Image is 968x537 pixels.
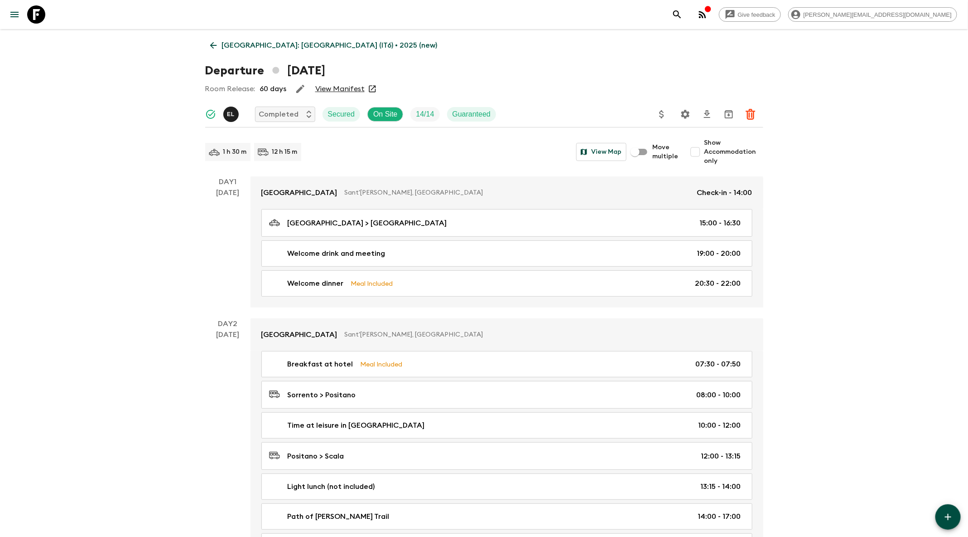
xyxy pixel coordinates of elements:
[351,278,393,288] p: Meal Included
[345,188,690,197] p: Sant'[PERSON_NAME], [GEOGRAPHIC_DATA]
[733,11,780,18] span: Give feedback
[416,109,434,120] p: 14 / 14
[205,176,250,187] p: Day 1
[697,187,752,198] p: Check-in - 14:00
[288,420,425,431] p: Time at leisure in [GEOGRAPHIC_DATA]
[261,412,752,439] a: Time at leisure in [GEOGRAPHIC_DATA]10:00 - 12:00
[695,278,741,289] p: 20:30 - 22:00
[260,83,287,94] p: 60 days
[742,105,760,123] button: Delete
[698,511,741,522] p: 14:00 - 17:00
[367,107,403,122] div: On Site
[261,351,752,377] a: Breakfast at hotelMeal Included07:30 - 07:50
[205,62,325,80] h1: Departure [DATE]
[250,176,763,209] a: [GEOGRAPHIC_DATA]Sant'[PERSON_NAME], [GEOGRAPHIC_DATA]Check-in - 14:00
[5,5,24,24] button: menu
[261,474,752,500] a: Light lunch (not included)13:15 - 14:00
[719,7,781,22] a: Give feedback
[288,390,356,400] p: Sorrento > Positano
[261,329,337,340] p: [GEOGRAPHIC_DATA]
[222,40,438,51] p: [GEOGRAPHIC_DATA]: [GEOGRAPHIC_DATA] (IT6) • 2025 (new)
[205,318,250,329] p: Day 2
[250,318,763,351] a: [GEOGRAPHIC_DATA]Sant'[PERSON_NAME], [GEOGRAPHIC_DATA]
[315,84,365,93] a: View Manifest
[701,451,741,462] p: 12:00 - 13:15
[653,105,671,123] button: Update Price, Early Bird Discount and Costs
[697,248,741,259] p: 19:00 - 20:00
[698,105,716,123] button: Download CSV
[223,147,247,156] p: 1 h 30 m
[328,109,355,120] p: Secured
[261,187,337,198] p: [GEOGRAPHIC_DATA]
[788,7,957,22] div: [PERSON_NAME][EMAIL_ADDRESS][DOMAIN_NAME]
[323,107,361,122] div: Secured
[205,83,255,94] p: Room Release:
[696,359,741,370] p: 07:30 - 07:50
[668,5,686,24] button: search adventures
[205,109,216,120] svg: Synced Successfully
[453,109,491,120] p: Guaranteed
[288,359,353,370] p: Breakfast at hotel
[261,209,752,237] a: [GEOGRAPHIC_DATA] > [GEOGRAPHIC_DATA]15:00 - 16:30
[701,481,741,492] p: 13:15 - 14:00
[653,143,679,161] span: Move multiple
[261,381,752,409] a: Sorrento > Positano08:00 - 10:00
[373,109,397,120] p: On Site
[799,11,957,18] span: [PERSON_NAME][EMAIL_ADDRESS][DOMAIN_NAME]
[223,109,241,117] span: Eleonora Longobardi
[288,248,385,259] p: Welcome drink and meeting
[700,218,741,229] p: 15:00 - 16:30
[272,147,298,156] p: 12 h 15 m
[698,420,741,431] p: 10:00 - 12:00
[704,138,763,166] span: Show Accommodation only
[261,503,752,530] a: Path of [PERSON_NAME] Trail14:00 - 17:00
[576,143,626,161] button: View Map
[288,451,344,462] p: Positano > Scala
[216,187,239,308] div: [DATE]
[345,330,745,339] p: Sant'[PERSON_NAME], [GEOGRAPHIC_DATA]
[288,481,375,492] p: Light lunch (not included)
[261,240,752,267] a: Welcome drink and meeting19:00 - 20:00
[205,36,443,54] a: [GEOGRAPHIC_DATA]: [GEOGRAPHIC_DATA] (IT6) • 2025 (new)
[261,442,752,470] a: Positano > Scala12:00 - 13:15
[261,270,752,297] a: Welcome dinnerMeal Included20:30 - 22:00
[697,390,741,400] p: 08:00 - 10:00
[288,511,390,522] p: Path of [PERSON_NAME] Trail
[361,359,403,369] p: Meal Included
[410,107,439,122] div: Trip Fill
[720,105,738,123] button: Archive (Completed, Cancelled or Unsynced Departures only)
[676,105,694,123] button: Settings
[288,278,344,289] p: Welcome dinner
[259,109,299,120] p: Completed
[288,218,447,229] p: [GEOGRAPHIC_DATA] > [GEOGRAPHIC_DATA]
